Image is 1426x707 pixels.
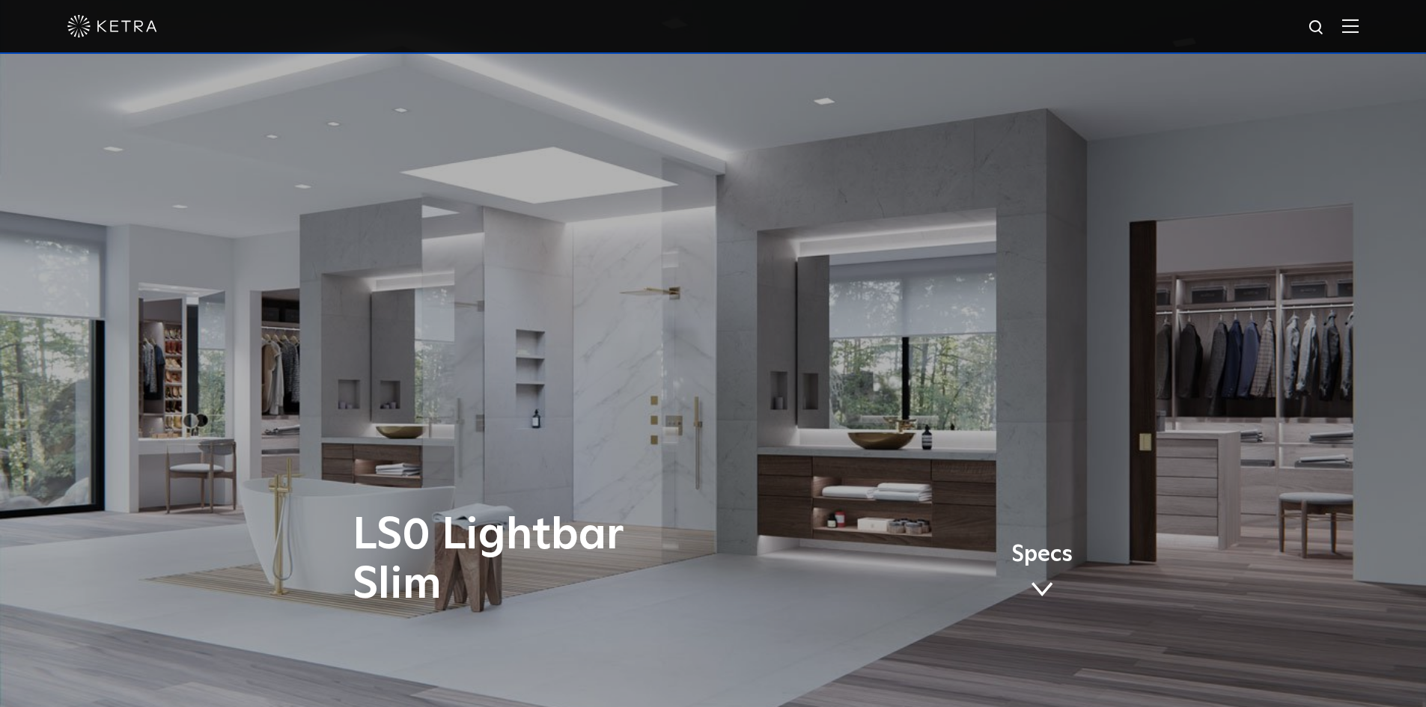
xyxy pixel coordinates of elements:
img: Hamburger%20Nav.svg [1342,19,1359,33]
a: Specs [1011,544,1073,602]
h1: LS0 Lightbar Slim [353,511,776,610]
img: search icon [1308,19,1326,37]
span: Specs [1011,544,1073,566]
img: ketra-logo-2019-white [67,15,157,37]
